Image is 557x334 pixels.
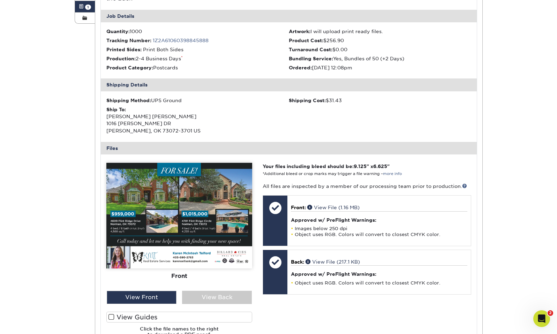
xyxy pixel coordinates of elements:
[106,106,289,135] div: [PERSON_NAME] [PERSON_NAME] 1016 [PERSON_NAME] DR [PERSON_NAME], OK 73072-3701 US
[289,38,323,43] strong: Product Cost:
[106,56,136,61] strong: Production:
[289,65,312,70] strong: Ordered:
[263,164,390,169] strong: Your files including bleed should be: " x "
[106,64,289,71] li: Postcards
[307,205,360,210] a: View File (1.16 MB)
[289,46,471,53] li: $0.00
[75,1,95,12] a: 1
[182,291,252,304] div: View Back
[354,164,367,169] span: 9.125
[106,55,289,62] li: 2-4 Business Days
[107,291,176,304] div: View Front
[289,28,471,35] li: I will upload print ready files.
[263,172,402,176] small: *Additional bleed or crop marks may trigger a file warning –
[291,280,467,286] li: Object uses RGB. Colors will convert to closest CMYK color.
[106,268,252,284] div: Front
[291,271,467,277] h4: Approved w/ PreFlight Warnings:
[106,29,130,34] strong: Quantity:
[106,65,153,70] strong: Product Category:
[289,47,332,52] strong: Turnaround Cost:
[289,55,471,62] li: Yes, Bundles of 50 (+2 Days)
[143,47,183,52] span: Print Both Sides
[101,78,477,91] div: Shipping Details
[106,47,142,52] strong: Printed Sides:
[291,259,304,265] span: Back:
[106,98,151,103] strong: Shipping Method:
[289,56,333,61] strong: Bundling Service:
[85,5,91,10] span: 1
[263,183,471,190] p: All files are inspected by a member of our processing team prior to production.
[289,98,326,103] strong: Shipping Cost:
[289,29,310,34] strong: Artwork:
[306,259,360,265] a: View File (217.1 KB)
[533,310,550,327] iframe: Intercom live chat
[383,172,402,176] a: more info
[548,310,553,316] span: 2
[373,164,387,169] span: 6.625
[291,205,306,210] span: Front:
[291,217,467,223] h4: Approved w/ PreFlight Warnings:
[101,142,477,154] div: Files
[153,38,209,43] a: 1Z2A61060398845888
[106,97,289,104] div: UPS Ground
[291,226,467,231] li: Images below 250 dpi
[289,37,471,44] li: $256.90
[106,107,126,112] strong: Ship To:
[106,38,151,43] strong: Tracking Number:
[291,231,467,237] li: Object uses RGB. Colors will convert to closest CMYK color.
[106,312,252,322] label: View Guides
[289,97,471,104] div: $31.43
[101,10,477,22] div: Job Details
[106,28,289,35] li: 1000
[2,313,59,332] iframe: Google Customer Reviews
[289,64,471,71] li: [DATE] 12:08pm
